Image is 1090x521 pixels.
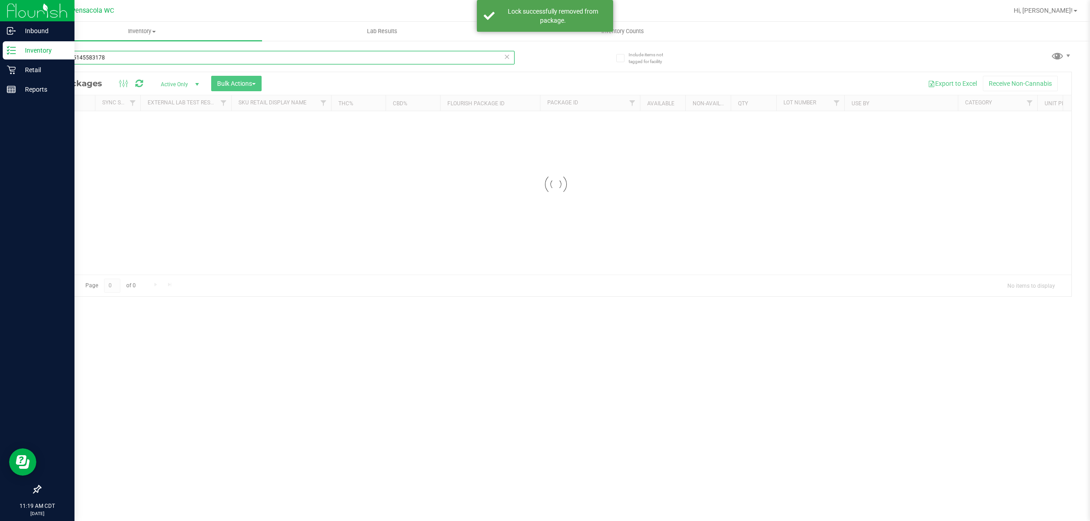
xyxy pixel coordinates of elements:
[4,502,70,510] p: 11:19 AM CDT
[500,7,606,25] div: Lock successfully removed from package.
[504,51,510,63] span: Clear
[7,26,16,35] inline-svg: Inbound
[9,448,36,476] iframe: Resource center
[355,27,410,35] span: Lab Results
[629,51,674,65] span: Include items not tagged for facility
[7,46,16,55] inline-svg: Inventory
[71,7,114,15] span: Pensacola WC
[7,85,16,94] inline-svg: Reports
[502,22,743,41] a: Inventory Counts
[22,22,262,41] a: Inventory
[1014,7,1073,14] span: Hi, [PERSON_NAME]!
[4,510,70,517] p: [DATE]
[22,27,262,35] span: Inventory
[16,45,70,56] p: Inventory
[589,27,656,35] span: Inventory Counts
[40,51,515,64] input: Search Package ID, Item Name, SKU, Lot or Part Number...
[16,84,70,95] p: Reports
[262,22,502,41] a: Lab Results
[7,65,16,74] inline-svg: Retail
[16,64,70,75] p: Retail
[16,25,70,36] p: Inbound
